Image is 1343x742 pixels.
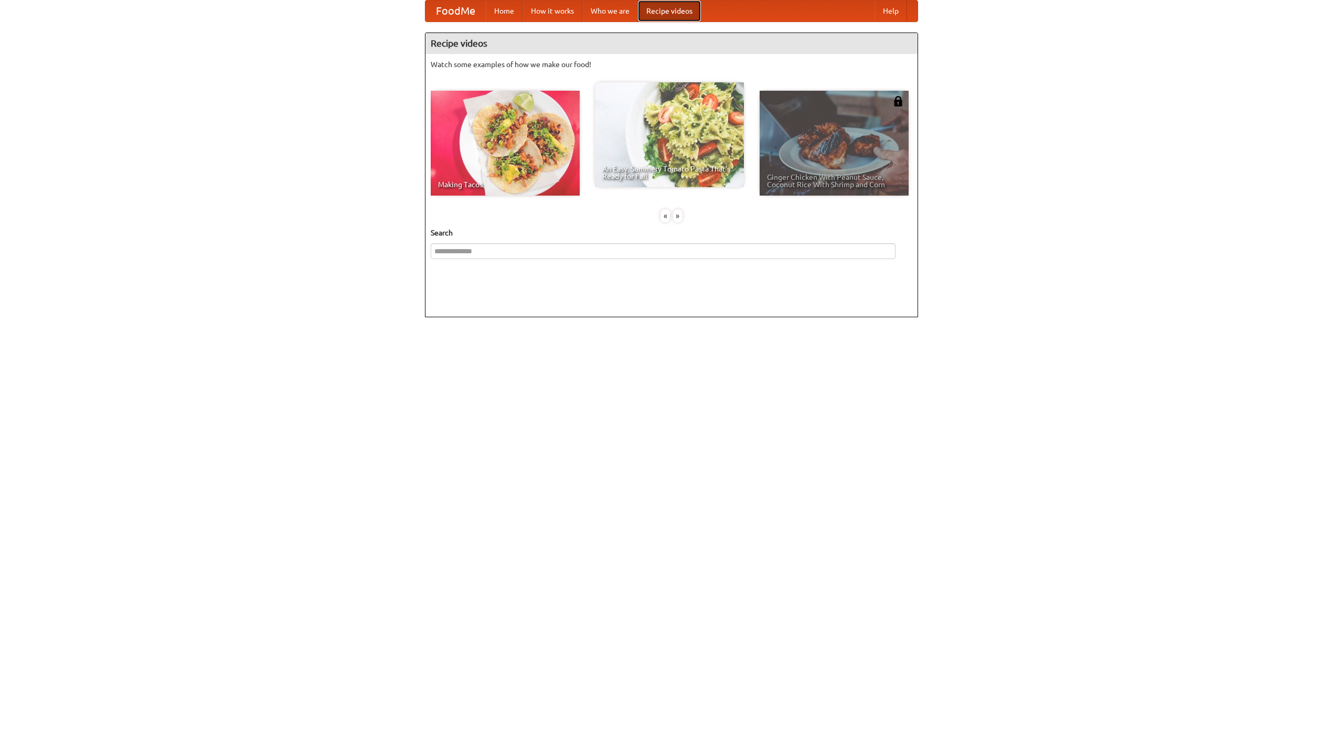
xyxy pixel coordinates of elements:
img: 483408.png [893,96,903,106]
a: Making Tacos [431,91,580,196]
span: Making Tacos [438,181,572,188]
a: Who we are [582,1,638,21]
a: Recipe videos [638,1,701,21]
a: Help [875,1,907,21]
a: An Easy, Summery Tomato Pasta That's Ready for Fall [595,82,744,187]
h5: Search [431,228,912,238]
a: FoodMe [425,1,486,21]
p: Watch some examples of how we make our food! [431,59,912,70]
div: » [673,209,683,222]
h4: Recipe videos [425,33,918,54]
a: Home [486,1,523,21]
div: « [660,209,670,222]
a: How it works [523,1,582,21]
span: An Easy, Summery Tomato Pasta That's Ready for Fall [602,165,737,180]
